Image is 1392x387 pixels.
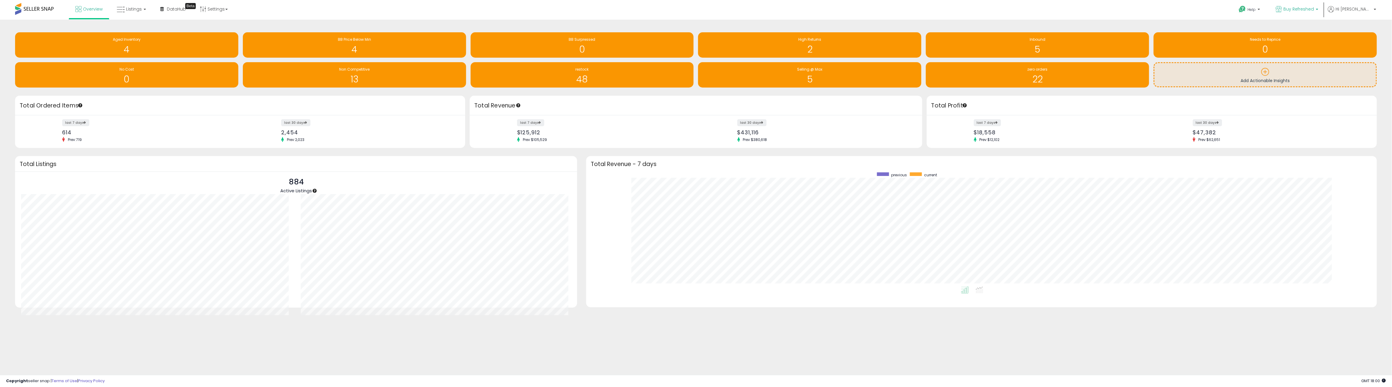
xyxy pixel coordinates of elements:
[926,32,1149,58] a: Inbound 5
[517,129,691,136] div: $125,912
[1196,137,1223,142] span: Prev: $62,651
[339,67,370,72] span: Non Competitive
[474,44,691,54] h1: 0
[798,37,822,42] span: High Returns
[83,6,103,12] span: Overview
[974,119,1001,126] label: last 7 days
[591,162,1372,166] h3: Total Revenue - 7 days
[797,67,822,72] span: Selling @ Max
[246,44,463,54] h1: 4
[78,103,83,108] div: Tooltip anchor
[1239,5,1246,13] i: Get Help
[516,103,521,108] div: Tooltip anchor
[737,119,767,126] label: last 30 days
[20,101,461,110] h3: Total Ordered Items
[1193,119,1222,126] label: last 30 days
[243,62,466,88] a: Non Competitive 13
[119,67,134,72] span: No Cost
[280,176,312,188] p: 884
[962,103,968,108] div: Tooltip anchor
[929,44,1146,54] h1: 5
[701,74,918,84] h1: 5
[517,119,544,126] label: last 7 days
[924,172,937,178] span: current
[474,101,918,110] h3: Total Revenue
[698,32,921,58] a: High Returns 2
[977,137,1003,142] span: Prev: $12,102
[891,172,907,178] span: previous
[18,74,235,84] h1: 0
[62,129,236,136] div: 614
[974,129,1147,136] div: $18,558
[1250,37,1281,42] span: Needs to Reprice
[246,74,463,84] h1: 13
[281,119,310,126] label: last 30 days
[1336,6,1372,12] span: Hi [PERSON_NAME]
[569,37,596,42] span: BB Surpressed
[113,37,141,42] span: Aged Inventory
[280,187,312,194] span: Active Listings
[737,129,912,136] div: $431,116
[701,44,918,54] h1: 2
[1284,6,1314,12] span: Buy Refreshed
[15,62,238,88] a: No Cost 0
[740,137,770,142] span: Prev: $380,618
[576,67,589,72] span: restock
[312,188,317,193] div: Tooltip anchor
[474,74,691,84] h1: 48
[20,162,573,166] h3: Total Listings
[1328,6,1376,20] a: Hi [PERSON_NAME]
[281,129,455,136] div: 2,454
[1248,7,1256,12] span: Help
[243,32,466,58] a: BB Price Below Min 4
[18,44,235,54] h1: 4
[126,6,142,12] span: Listings
[1154,32,1377,58] a: Needs to Reprice 0
[931,101,1372,110] h3: Total Profit
[926,62,1149,88] a: zero orders 22
[338,37,371,42] span: BB Price Below Min
[62,119,89,126] label: last 7 days
[520,137,550,142] span: Prev: $105,529
[1030,37,1045,42] span: Inbound
[471,32,694,58] a: BB Surpressed 0
[1241,78,1290,84] span: Add Actionable Insights
[471,62,694,88] a: restock 48
[1157,44,1374,54] h1: 0
[1193,129,1366,136] div: $47,382
[167,6,186,12] span: DataHub
[185,3,196,9] div: Tooltip anchor
[1155,63,1376,86] a: Add Actionable Insights
[698,62,921,88] a: Selling @ Max 5
[929,74,1146,84] h1: 22
[1028,67,1048,72] span: zero orders
[1234,1,1266,20] a: Help
[65,137,85,142] span: Prev: 719
[284,137,307,142] span: Prev: 2,023
[15,32,238,58] a: Aged Inventory 4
